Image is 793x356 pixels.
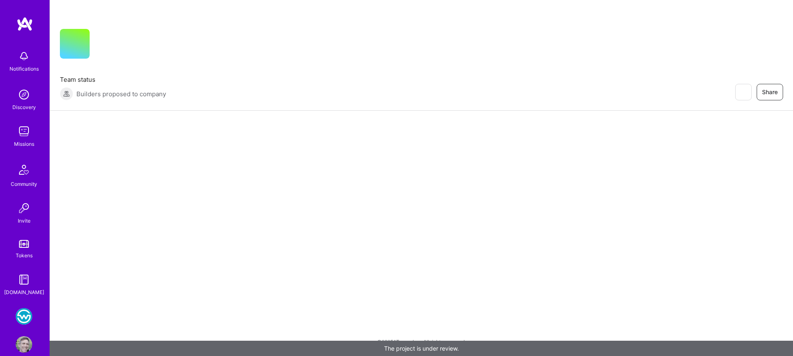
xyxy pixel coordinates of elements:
div: Community [11,180,37,188]
a: User Avatar [14,336,34,353]
div: Discovery [12,103,36,112]
img: Invite [16,200,32,216]
img: teamwork [16,123,32,140]
span: Team status [60,75,166,84]
div: Invite [18,216,31,225]
div: Tokens [16,251,33,260]
img: discovery [16,86,32,103]
img: logo [17,17,33,31]
span: Builders proposed to company [76,90,166,98]
i: icon EyeClosed [740,89,746,95]
div: [DOMAIN_NAME] [4,288,44,297]
img: Community [14,160,34,180]
div: Missions [14,140,34,148]
img: tokens [19,240,29,248]
img: bell [16,48,32,64]
img: guide book [16,271,32,288]
img: User Avatar [16,336,32,353]
span: Share [762,88,778,96]
div: The project is under review. [50,341,793,356]
div: Notifications [9,64,39,73]
button: Share [757,84,783,100]
i: icon CompanyGray [100,42,106,49]
img: WSC Sports: NLP Pipeline for Real-Time Content Generation [16,308,32,325]
a: WSC Sports: NLP Pipeline for Real-Time Content Generation [14,308,34,325]
img: Builders proposed to company [60,87,73,100]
